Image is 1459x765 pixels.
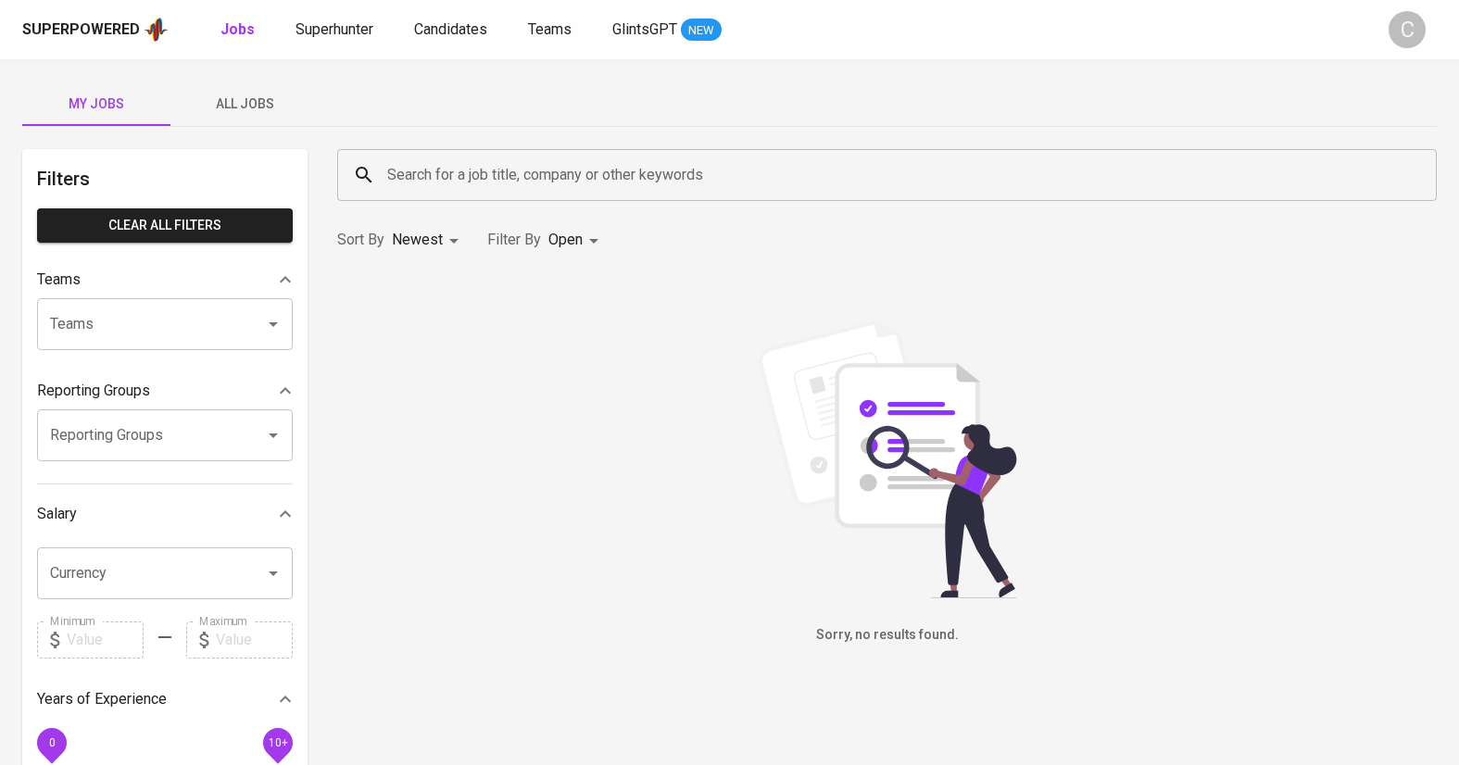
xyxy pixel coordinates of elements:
[612,20,677,38] span: GlintsGPT
[220,20,255,38] b: Jobs
[48,735,55,748] span: 0
[37,164,293,194] h6: Filters
[548,223,605,257] div: Open
[260,560,286,586] button: Open
[67,621,144,658] input: Value
[33,93,159,116] span: My Jobs
[260,311,286,337] button: Open
[748,320,1026,598] img: file_searching.svg
[37,372,293,409] div: Reporting Groups
[37,208,293,243] button: Clear All filters
[392,223,465,257] div: Newest
[37,269,81,291] p: Teams
[260,422,286,448] button: Open
[220,19,258,42] a: Jobs
[681,21,722,40] span: NEW
[37,495,293,533] div: Salary
[487,229,541,251] p: Filter By
[22,16,169,44] a: Superpoweredapp logo
[528,20,572,38] span: Teams
[548,231,583,248] span: Open
[37,380,150,402] p: Reporting Groups
[268,735,287,748] span: 10+
[414,19,491,42] a: Candidates
[414,20,487,38] span: Candidates
[216,621,293,658] input: Value
[296,20,373,38] span: Superhunter
[144,16,169,44] img: app logo
[37,681,293,718] div: Years of Experience
[337,229,384,251] p: Sort By
[392,229,443,251] p: Newest
[612,19,722,42] a: GlintsGPT NEW
[182,93,308,116] span: All Jobs
[37,503,77,525] p: Salary
[22,19,140,41] div: Superpowered
[52,214,278,237] span: Clear All filters
[337,625,1437,646] h6: Sorry, no results found.
[37,688,167,710] p: Years of Experience
[296,19,377,42] a: Superhunter
[37,261,293,298] div: Teams
[528,19,575,42] a: Teams
[1389,11,1426,48] div: C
